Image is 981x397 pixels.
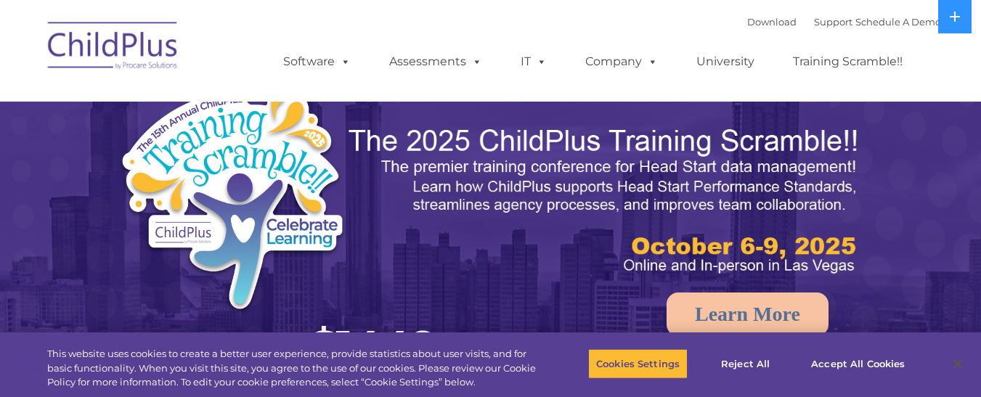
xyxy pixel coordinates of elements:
[814,16,852,28] a: Support
[803,348,913,379] button: Accept All Cookies
[942,348,974,380] button: Close
[269,47,365,76] a: Software
[700,348,791,379] button: Reject All
[747,16,941,28] font: |
[41,12,186,84] img: ChildPlus by Procare Solutions
[667,292,829,336] a: Learn More
[375,47,497,76] a: Assessments
[506,47,561,76] a: IT
[47,347,540,390] div: This website uses cookies to create a better user experience, provide statistics about user visit...
[747,16,797,28] a: Download
[682,47,769,76] a: University
[778,47,917,76] a: Training Scramble!!
[571,47,672,76] a: Company
[855,16,941,28] a: Schedule A Demo
[588,348,688,379] button: Cookies Settings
